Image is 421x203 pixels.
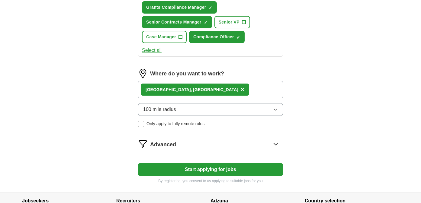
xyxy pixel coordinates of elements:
span: ✓ [209,5,212,10]
span: 100 mile radius [143,106,176,113]
span: Senior Contracts Manager [146,19,201,25]
img: location.png [138,69,148,78]
input: Only apply to fully remote roles [138,121,144,127]
button: Senior VP [214,16,250,28]
button: Compliance Officer✓ [189,31,245,43]
button: × [241,85,244,94]
button: Case Manager [142,31,187,43]
span: Only apply to fully remote roles [146,121,204,127]
div: [GEOGRAPHIC_DATA], [GEOGRAPHIC_DATA] [146,87,238,93]
button: Start applying for jobs [138,163,283,176]
span: Compliance Officer [193,34,234,40]
span: ✓ [236,35,240,40]
span: Grants Compliance Manager [146,4,206,11]
button: Select all [142,47,162,54]
button: Senior Contracts Manager✓ [142,16,212,28]
img: filter [138,139,148,149]
label: Where do you want to work? [150,70,224,78]
p: By registering, you consent to us applying to suitable jobs for you [138,178,283,184]
span: Senior VP [219,19,239,25]
span: ✓ [204,20,207,25]
span: × [241,86,244,93]
span: Case Manager [146,34,176,40]
button: 100 mile radius [138,103,283,116]
button: Grants Compliance Manager✓ [142,1,217,14]
span: Advanced [150,141,176,149]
